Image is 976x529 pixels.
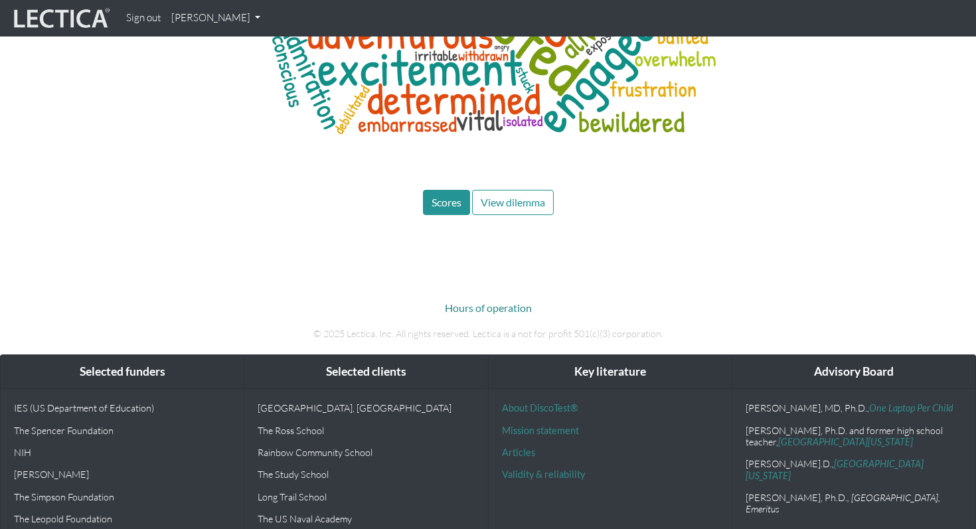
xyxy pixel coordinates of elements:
p: The Study School [258,469,474,480]
div: Selected clients [244,355,487,389]
p: Rainbow Community School [258,447,474,458]
a: Sign out [121,5,166,31]
a: [GEOGRAPHIC_DATA][US_STATE] [746,458,924,481]
p: [PERSON_NAME] [14,469,230,480]
button: View dilemma [472,190,554,215]
a: About DiscoTest® [502,402,578,414]
p: The Leopold Foundation [14,513,230,524]
button: Scores [423,190,470,215]
a: Validity & reliability [502,469,585,480]
p: [PERSON_NAME].D., [746,458,962,481]
a: Articles [502,447,535,458]
p: [PERSON_NAME], MD, Ph.D., [746,402,962,414]
a: One Laptop Per Child [869,402,953,414]
p: [PERSON_NAME], Ph.D. [746,492,962,515]
p: NIH [14,447,230,458]
a: [PERSON_NAME] [166,5,266,31]
p: The US Naval Academy [258,513,474,524]
img: lecticalive [11,6,110,31]
span: View dilemma [481,196,545,208]
p: The Simpson Foundation [14,491,230,502]
p: The Ross School [258,425,474,436]
p: Long Trail School [258,491,474,502]
em: , [GEOGRAPHIC_DATA], Emeritus [746,492,940,514]
a: Hours of operation [445,301,532,314]
div: Key literature [489,355,732,389]
p: [PERSON_NAME], Ph.D. and former high school teacher, [746,425,962,448]
p: [GEOGRAPHIC_DATA], [GEOGRAPHIC_DATA] [258,402,474,414]
p: The Spencer Foundation [14,425,230,436]
p: © 2025 Lectica, Inc. All rights reserved. Lectica is a not for profit 501(c)(3) corporation. [120,327,856,341]
p: IES (US Department of Education) [14,402,230,414]
a: Mission statement [502,425,579,436]
span: Scores [432,196,461,208]
a: [GEOGRAPHIC_DATA][US_STATE] [778,436,913,447]
div: Selected funders [1,355,244,389]
div: Advisory Board [732,355,975,389]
